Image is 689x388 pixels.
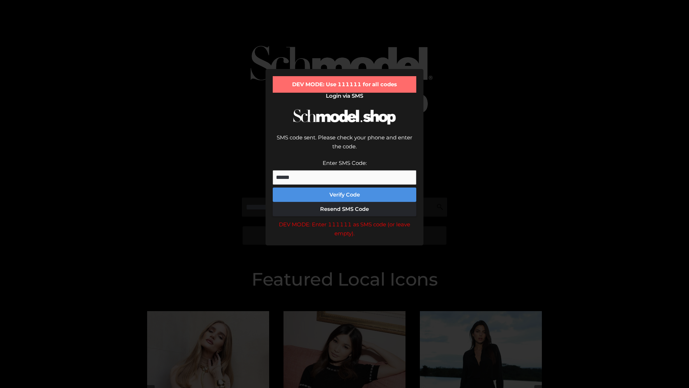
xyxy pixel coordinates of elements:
div: DEV MODE: Use 111111 for all codes [273,76,416,93]
label: Enter SMS Code: [323,160,367,166]
button: Resend SMS Code [273,202,416,216]
img: Schmodel Logo [291,103,398,131]
div: SMS code sent. Please check your phone and enter the code. [273,133,416,158]
h2: Login via SMS [273,93,416,99]
div: DEV MODE: Enter 111111 as SMS code (or leave empty). [273,220,416,238]
button: Verify Code [273,188,416,202]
